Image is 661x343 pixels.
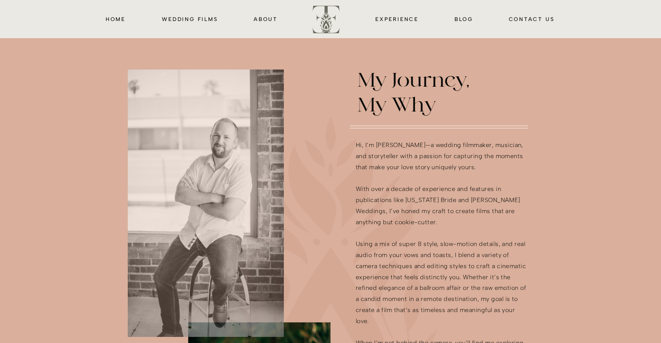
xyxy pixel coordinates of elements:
a: blog [454,15,474,23]
a: wedding films [161,15,219,23]
a: about [253,15,278,23]
h2: My Journey, My Why [358,70,479,118]
a: CONTACT us [508,15,555,23]
a: HOME [104,15,127,23]
a: EXPERIENCE [374,15,420,23]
